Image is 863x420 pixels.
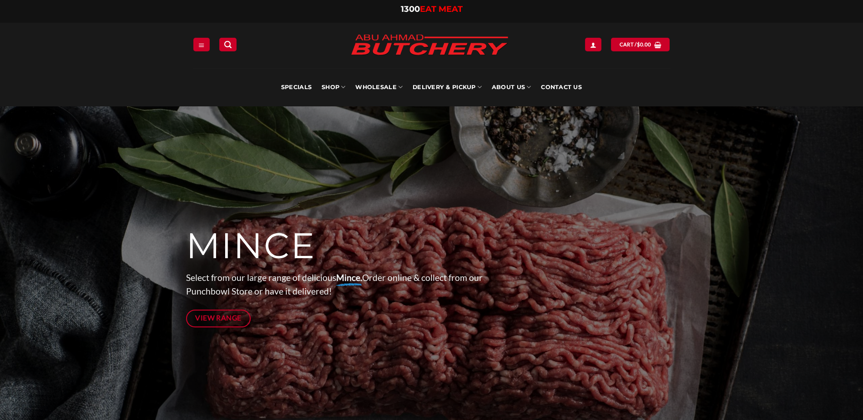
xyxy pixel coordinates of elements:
a: View cart [611,38,670,51]
a: Search [219,38,237,51]
a: Contact Us [541,68,582,106]
bdi: 0.00 [637,41,651,47]
span: 1300 [401,4,420,14]
span: Cart / [620,40,651,49]
img: Abu Ahmad Butchery [343,28,516,63]
a: Wholesale [355,68,403,106]
span: $ [637,40,640,49]
a: 1300EAT MEAT [401,4,463,14]
span: Select from our large range of delicious Order online & collect from our Punchbowl Store or have ... [186,272,483,297]
a: About Us [492,68,531,106]
a: SHOP [322,68,345,106]
span: EAT MEAT [420,4,463,14]
a: Delivery & Pickup [413,68,482,106]
a: Login [585,38,601,51]
span: View Range [195,312,242,324]
a: Specials [281,68,312,106]
strong: Mince. [336,272,362,283]
span: MINCE [186,224,316,268]
a: View Range [186,310,251,327]
a: Menu [193,38,210,51]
